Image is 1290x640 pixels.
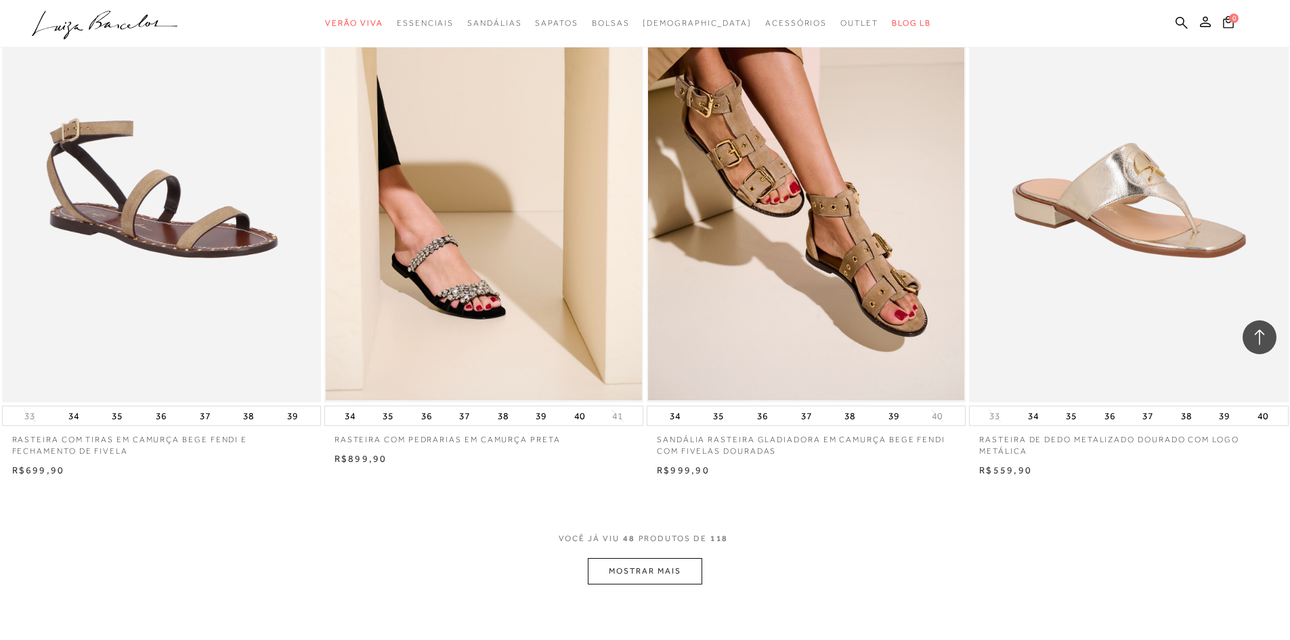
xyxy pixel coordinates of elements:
button: 38 [840,406,859,425]
button: 33 [985,410,1004,423]
a: SANDÁLIA RASTEIRA GLADIADORA EM CAMURÇA BEGE FENDI COM FIVELAS DOURADAS [647,426,966,457]
button: 34 [666,406,685,425]
button: 35 [709,406,728,425]
span: 48 [623,533,635,558]
button: 34 [1024,406,1043,425]
a: categoryNavScreenReaderText [535,11,578,36]
a: categoryNavScreenReaderText [397,11,454,36]
span: VOCê JÁ VIU [559,533,620,545]
span: BLOG LB [892,18,931,28]
span: [DEMOGRAPHIC_DATA] [643,18,752,28]
span: Sandálias [467,18,521,28]
span: Verão Viva [325,18,383,28]
a: noSubCategoriesText [643,11,752,36]
button: 39 [1215,406,1234,425]
button: MOSTRAR MAIS [588,558,702,584]
button: 40 [1253,406,1272,425]
span: Bolsas [592,18,630,28]
a: categoryNavScreenReaderText [592,11,630,36]
a: categoryNavScreenReaderText [467,11,521,36]
span: 118 [710,533,729,558]
span: R$899,90 [335,453,387,464]
button: 36 [417,406,436,425]
a: BLOG LB [892,11,931,36]
button: 34 [64,406,83,425]
button: 40 [570,406,589,425]
a: RASTEIRA COM PEDRARIAS EM CAMURÇA PRETA [324,426,643,446]
span: Essenciais [397,18,454,28]
a: categoryNavScreenReaderText [325,11,383,36]
button: 37 [797,406,816,425]
button: 39 [884,406,903,425]
span: 0 [1229,14,1239,23]
button: 35 [379,406,397,425]
button: 39 [283,406,302,425]
button: 37 [1138,406,1157,425]
a: RASTEIRA COM TIRAS EM CAMURÇA BEGE FENDI E FECHAMENTO DE FIVELA [2,426,321,457]
button: 35 [1062,406,1081,425]
button: 41 [608,410,627,423]
button: 33 [20,410,39,423]
a: categoryNavScreenReaderText [765,11,827,36]
span: Acessórios [765,18,827,28]
span: Sapatos [535,18,578,28]
span: Outlet [840,18,878,28]
button: 39 [532,406,551,425]
button: 36 [753,406,772,425]
span: R$559,90 [979,465,1032,475]
button: 37 [196,406,215,425]
button: 38 [239,406,258,425]
a: RASTEIRA DE DEDO METALIZADO DOURADO COM LOGO METÁLICA [969,426,1288,457]
button: 34 [341,406,360,425]
button: 37 [455,406,474,425]
button: 40 [928,410,947,423]
button: 36 [152,406,171,425]
button: 38 [1177,406,1196,425]
button: 38 [494,406,513,425]
button: 0 [1219,15,1238,33]
span: PRODUTOS DE [639,533,707,545]
span: R$699,90 [12,465,65,475]
button: 35 [108,406,127,425]
a: categoryNavScreenReaderText [840,11,878,36]
button: 36 [1100,406,1119,425]
span: R$999,90 [657,465,710,475]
